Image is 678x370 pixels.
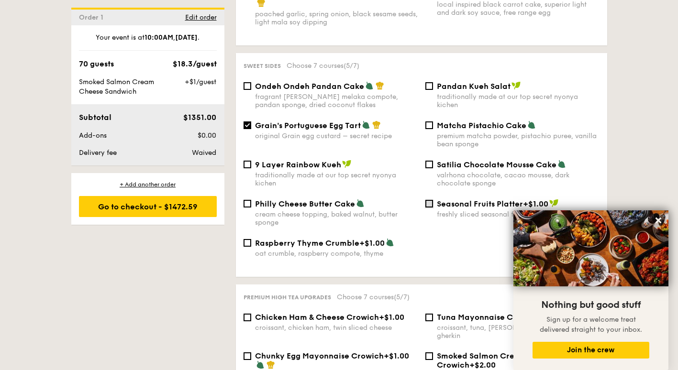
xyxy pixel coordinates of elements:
button: Close [651,213,666,228]
span: 9 Layer Rainbow Kueh [255,160,341,169]
div: 70 guests [79,58,114,70]
div: $18.3/guest [173,58,217,70]
span: Philly Cheese Butter Cake [255,199,355,208]
div: + Add another order [79,181,217,188]
div: poached garlic, spring onion, black sesame seeds, light mala soy dipping [255,10,418,26]
span: +$1/guest [185,78,216,86]
div: croissant, tuna, [PERSON_NAME] dressing, gherkin [437,324,600,340]
span: +$2.00 [469,360,496,370]
div: premium matcha powder, pistachio puree, vanilla bean sponge [437,132,600,148]
div: fragrant [PERSON_NAME] melaka compote, pandan sponge, dried coconut flakes [255,93,418,109]
input: Satilia Chocolate Mousse Cakevalrhona chocolate, cacao mousse, dark chocolate sponge [425,161,433,168]
span: Sweet sides [244,63,281,69]
div: Your event is at , . [79,33,217,51]
span: Premium high tea upgrades [244,294,331,301]
span: +$1.00 [384,351,409,360]
input: Seasonal Fruits Platter+$1.00freshly sliced seasonal fruits [425,200,433,207]
span: Matcha Pistachio Cake [437,121,526,130]
input: 9 Layer Rainbow Kuehtraditionally made at our top secret nyonya kichen [244,161,251,168]
span: Choose 7 courses [337,293,410,301]
span: Chunky Egg Mayonnaise Crowich [255,351,384,360]
span: Grain's Portuguese Egg Tart [255,121,361,130]
span: (5/7) [394,293,410,301]
div: original Grain egg custard – secret recipe [255,132,418,140]
span: Add-ons [79,131,107,140]
span: Choose 7 courses [287,62,359,70]
span: Seasonal Fruits Platter [437,199,523,208]
span: Smoked Salmon Cream Cheese Sandwich [79,78,154,96]
span: (5/7) [344,62,359,70]
img: icon-vegetarian.fe4039eb.svg [557,160,566,168]
img: icon-vegetarian.fe4039eb.svg [256,360,265,369]
img: icon-vegetarian.fe4039eb.svg [527,120,536,129]
div: cream cheese topping, baked walnut, butter sponge [255,210,418,227]
div: Go to checkout - $1472.59 [79,196,217,217]
div: oat crumble, raspberry compote, thyme [255,250,418,258]
span: Waived [192,149,216,157]
input: Raspberry Thyme Crumble+$1.00oat crumble, raspberry compote, thyme [244,239,251,247]
span: +$1.00 [379,313,404,322]
span: $1351.00 [183,113,216,122]
span: Tuna Mayonnaise Crowich [437,313,539,322]
input: Ondeh Ondeh Pandan Cakefragrant [PERSON_NAME] melaka compote, pandan sponge, dried coconut flakes [244,82,251,90]
img: icon-vegetarian.fe4039eb.svg [386,238,394,247]
input: Tuna Mayonnaise Crowich+$1.00croissant, tuna, [PERSON_NAME] dressing, gherkin [425,314,433,321]
img: icon-vegetarian.fe4039eb.svg [365,81,374,90]
input: Chunky Egg Mayonnaise Crowich+$1.00croissant, chunky egg spread, dijon mustard [244,352,251,360]
strong: [DATE] [175,33,198,42]
input: Pandan Kueh Salattraditionally made at our top secret nyonya kichen [425,82,433,90]
button: Join the crew [533,342,649,359]
div: valrhona chocolate, cacao mousse, dark chocolate sponge [437,171,600,187]
img: icon-chef-hat.a58ddaea.svg [372,120,381,129]
span: Delivery fee [79,149,117,157]
span: Smoked Salmon Cream Cheese Crowich [437,351,557,370]
img: icon-vegan.f8ff3823.svg [549,199,559,207]
div: croissant, chicken ham, twin sliced cheese [255,324,418,332]
img: icon-chef-hat.a58ddaea.svg [267,360,275,369]
span: Raspberry Thyme Crumble [255,239,359,248]
div: traditionally made at our top secret nyonya kichen [255,171,418,187]
span: Nothing but good stuff [541,299,641,311]
span: +$1.00 [359,239,385,248]
span: +$1.00 [523,199,548,208]
span: Ondeh Ondeh Pandan Cake [255,82,364,91]
img: icon-vegetarian.fe4039eb.svg [362,120,370,129]
span: Subtotal [79,113,111,122]
img: icon-vegan.f8ff3823.svg [342,160,352,168]
input: Smoked Salmon Cream Cheese Crowich+$2.00croissant, cream cheese, smoked salmon [425,352,433,360]
input: Chicken Ham & Cheese Crowich+$1.00croissant, chicken ham, twin sliced cheese [244,314,251,321]
div: freshly sliced seasonal fruits [437,210,600,218]
span: Edit order [185,13,217,22]
input: Matcha Pistachio Cakepremium matcha powder, pistachio puree, vanilla bean sponge [425,121,433,129]
img: DSC07876-Edit02-Large.jpeg [513,210,668,286]
img: icon-vegetarian.fe4039eb.svg [356,199,365,207]
img: icon-chef-hat.a58ddaea.svg [376,81,384,90]
span: Chicken Ham & Cheese Crowich [255,313,379,322]
span: $0.00 [198,131,216,140]
strong: 10:00AM [144,33,173,42]
span: Satilia Chocolate Mousse Cake [437,160,556,169]
span: Pandan Kueh Salat [437,82,511,91]
input: Philly Cheese Butter Cakecream cheese topping, baked walnut, butter sponge [244,200,251,207]
div: local inspired black carrot cake, superior light and dark soy sauce, free range egg [437,0,600,17]
input: Grain's Portuguese Egg Tartoriginal Grain egg custard – secret recipe [244,121,251,129]
span: Order 1 [79,13,107,22]
span: Sign up for a welcome treat delivered straight to your inbox. [540,316,642,334]
div: traditionally made at our top secret nyonya kichen [437,93,600,109]
img: icon-vegan.f8ff3823.svg [511,81,521,90]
